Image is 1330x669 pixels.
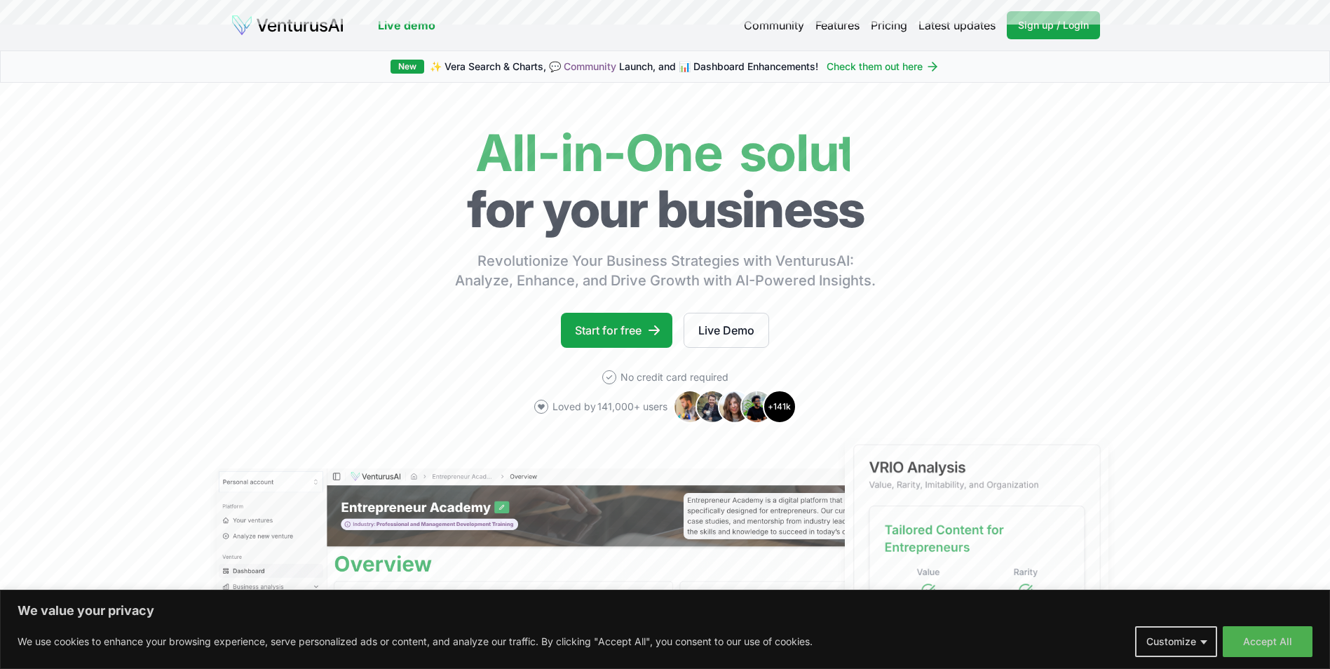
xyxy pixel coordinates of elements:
img: Avatar 2 [695,390,729,424]
a: Pricing [871,17,907,34]
a: Live Demo [684,313,769,348]
a: Sign up / Login [1007,11,1100,39]
button: Accept All [1223,626,1312,657]
img: Avatar 1 [673,390,707,424]
a: Features [815,17,860,34]
button: Customize [1135,626,1217,657]
a: Check them out here [827,60,939,74]
a: Community [744,17,804,34]
p: We use cookies to enhance your browsing experience, serve personalized ads or content, and analyz... [18,633,813,650]
img: logo [231,14,344,36]
a: Community [564,60,616,72]
div: New [391,60,424,74]
span: ✨ Vera Search & Charts, 💬 Launch, and 📊 Dashboard Enhancements! [430,60,818,74]
span: Sign up / Login [1018,18,1089,32]
img: Avatar 4 [740,390,774,424]
a: Live demo [378,17,435,34]
a: Latest updates [918,17,996,34]
a: Start for free [561,313,672,348]
img: Avatar 3 [718,390,752,424]
p: We value your privacy [18,602,1312,619]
